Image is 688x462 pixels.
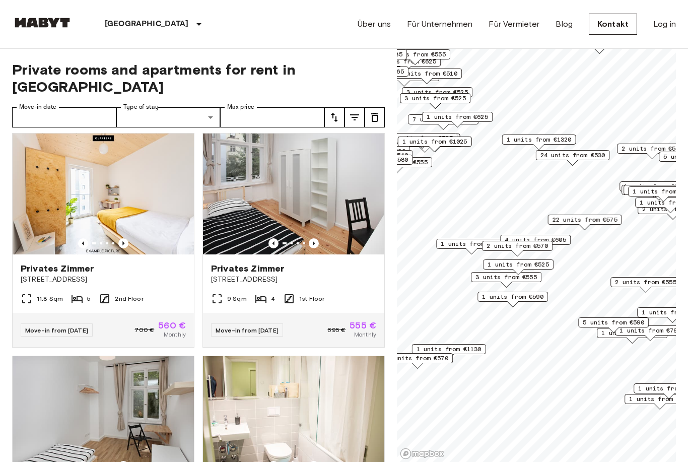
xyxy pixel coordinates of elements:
span: [STREET_ADDRESS] [21,275,186,285]
span: 3 units from €525 [406,88,468,97]
div: Map marker [597,328,667,344]
span: 1 units from €1320 [507,135,572,144]
span: 695 € [327,325,346,335]
div: Map marker [617,144,687,159]
span: 1 units from €1025 [402,137,467,146]
span: 1 units from €645 [624,182,685,191]
span: 560 € [158,321,186,330]
img: Marketing picture of unit DE-01-07-005-01Q [13,134,194,254]
a: Für Vermieter [489,18,539,30]
p: [GEOGRAPHIC_DATA] [105,18,189,30]
div: Map marker [387,136,461,151]
div: Map marker [412,344,486,360]
span: 2 units from €510 [396,69,457,78]
a: Log in [653,18,676,30]
div: Map marker [482,241,553,256]
div: Map marker [436,239,507,254]
div: Map marker [548,215,622,230]
span: 2 units from €570 [487,241,548,250]
div: Map marker [610,277,681,293]
span: 1 units from €525 [488,260,549,269]
span: Monthly [164,330,186,339]
div: Map marker [536,150,610,166]
button: tune [324,107,345,127]
a: Marketing picture of unit DE-01-07-005-01QPrevious imagePrevious imagePrivates Zimmer[STREET_ADDR... [12,133,194,348]
button: Previous image [78,238,88,248]
span: 7 units from €585 [412,115,474,124]
button: Previous image [268,238,279,248]
div: Map marker [398,137,472,152]
input: Choose date [12,107,116,127]
label: Max price [227,103,254,111]
span: 3 units from €555 [475,273,537,282]
span: 1 units from €725 [441,239,502,248]
span: Move-in from [DATE] [216,326,279,334]
span: Move-in from [DATE] [25,326,88,334]
div: Map marker [408,114,478,130]
span: 2 units from €555 [615,278,676,287]
a: Kontakt [589,14,637,35]
span: 1 units from €565 [601,328,663,338]
div: Map marker [471,272,541,288]
div: Map marker [502,135,576,150]
span: 1 units from €590 [482,292,543,301]
span: 2nd Floor [115,294,143,303]
span: 11.8 Sqm [37,294,63,303]
div: Map marker [386,134,460,149]
span: 555 € [350,321,376,330]
a: Blog [556,18,573,30]
span: 5 units from €590 [583,318,644,327]
span: 1 units from €1130 [417,345,481,354]
div: Map marker [387,133,457,149]
span: 700 € [134,325,154,335]
button: Previous image [118,238,128,248]
span: 2 units from €555 [622,144,683,153]
label: Type of stay [123,103,159,111]
div: Map marker [477,292,548,307]
a: Marketing picture of unit DE-01-232-03MPrevious imagePrevious imagePrivates Zimmer[STREET_ADDRESS... [202,133,385,348]
div: Map marker [615,325,685,341]
span: 1 units from €790 [620,326,681,335]
span: 3 units from €555 [384,50,446,59]
span: Privates Zimmer [21,262,94,275]
span: Privates Zimmer [211,262,284,275]
span: 4 [271,294,275,303]
span: 9 units from €585 [391,134,453,143]
span: 3 units from €525 [404,94,466,103]
span: 9 Sqm [227,294,247,303]
a: Für Unternehmen [407,18,472,30]
span: 24 units from €530 [540,151,605,160]
div: Map marker [500,235,571,250]
img: Marketing picture of unit DE-01-232-03M [203,134,384,254]
span: 1 units from €570 [387,354,448,363]
a: Über uns [358,18,391,30]
div: Map marker [382,353,453,369]
div: Map marker [339,155,413,170]
span: [STREET_ADDRESS] [211,275,376,285]
span: 2 units from €555 [366,158,428,167]
span: 2 units from €565 [342,67,404,76]
div: Map marker [391,69,462,84]
div: Map marker [400,93,470,109]
button: tune [345,107,365,127]
span: Private rooms and apartments for rent in [GEOGRAPHIC_DATA] [12,61,385,95]
div: Map marker [578,317,649,333]
div: Map marker [402,87,472,103]
span: 1 units from €485 [341,50,402,59]
span: 37 units from €580 [343,155,408,164]
label: Move-in date [19,103,56,111]
div: Map marker [380,49,450,65]
button: Previous image [309,238,319,248]
button: tune [365,107,385,127]
span: 5 [87,294,91,303]
span: Monthly [354,330,376,339]
img: Habyt [12,18,73,28]
div: Map marker [422,112,493,127]
div: Map marker [483,259,554,275]
span: 1st Floor [299,294,324,303]
span: 4 units from €605 [505,235,566,244]
span: 22 units from €575 [553,215,617,224]
span: 1 units from €625 [427,112,488,121]
a: Mapbox logo [400,448,444,459]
